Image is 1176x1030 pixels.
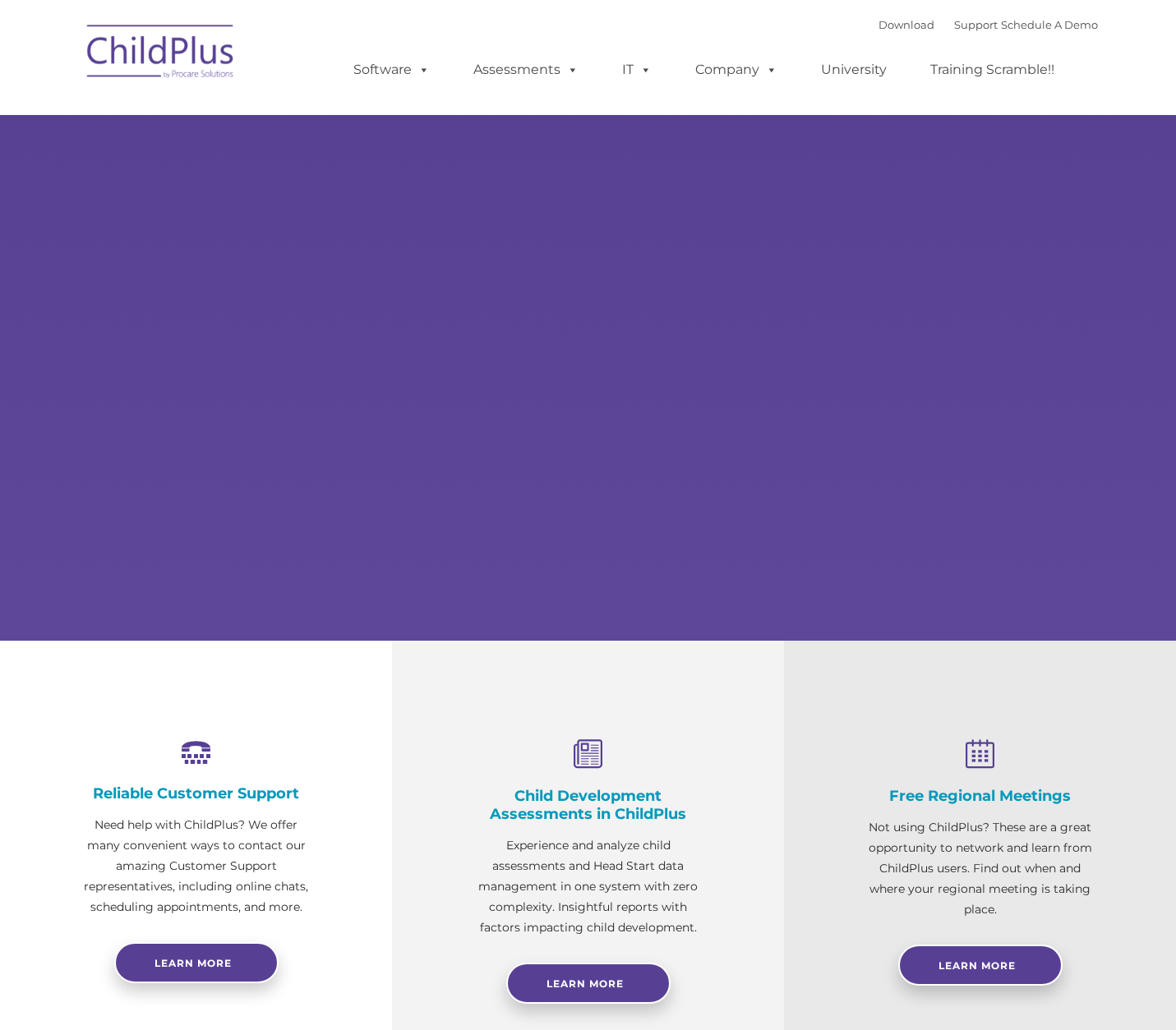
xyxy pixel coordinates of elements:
[506,963,671,1004] a: Learn More
[938,959,1016,972] span: Learn More
[914,53,1071,86] a: Training Scramble!!
[898,945,1063,986] a: Learn More
[606,53,668,86] a: IT
[1001,18,1098,31] a: Schedule A Demo
[954,18,998,31] a: Support
[114,942,279,983] a: Learn more
[337,53,446,86] a: Software
[546,977,624,990] span: Learn More
[879,18,1098,31] font: |
[474,835,702,938] p: Experience and analyze child assessments and Head Start data management in one system with zero c...
[805,53,903,86] a: University
[474,787,702,823] h4: Child Development Assessments in ChildPlus
[82,815,310,917] p: Need help with ChildPlus? We offer many convenient ways to contact our amazing Customer Support r...
[79,13,243,95] img: ChildPlus by Procare Solutions
[82,784,310,802] h4: Reliable Customer Support
[154,957,232,969] span: Learn more
[679,53,794,86] a: Company
[879,18,934,31] a: Download
[866,817,1094,920] p: Not using ChildPlus? These are a great opportunity to network and learn from ChildPlus users. Fin...
[457,53,595,86] a: Assessments
[866,787,1094,805] h4: Free Regional Meetings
